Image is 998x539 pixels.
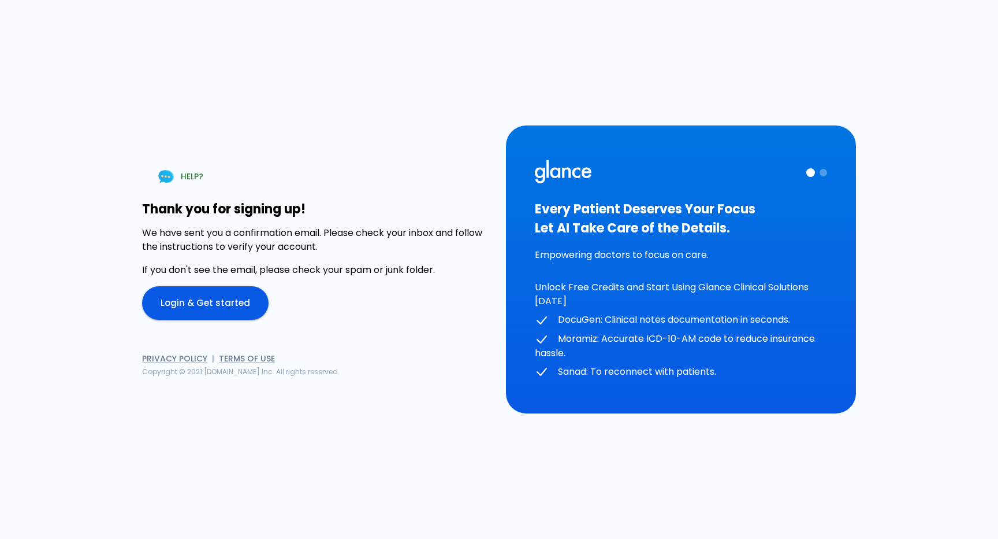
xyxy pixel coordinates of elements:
[142,202,492,217] h3: Thank you for signing up!
[219,353,275,364] a: Terms of Use
[142,286,269,320] a: Login & Get started
[535,332,827,360] p: Moramiz: Accurate ICD-10-AM code to reduce insurance hassle.
[535,200,827,238] h3: Every Patient Deserves Your Focus Let AI Take Care of the Details.
[142,367,340,376] span: Copyright © 2021 [DOMAIN_NAME] Inc. All rights reserved.
[142,226,492,254] p: We have sent you a confirmation email. Please check your inbox and follow the instructions to ver...
[535,280,827,308] p: Unlock Free Credits and Start Using Glance Clinical Solutions [DATE]
[142,162,217,191] a: HELP?
[142,353,207,364] a: Privacy Policy
[535,365,827,379] p: Sanad: To reconnect with patients.
[212,353,214,364] span: |
[142,263,492,277] p: If you don't see the email, please check your spam or junk folder.
[156,167,176,187] img: Chat Support
[535,313,827,327] p: DocuGen: Clinical notes documentation in seconds.
[535,248,827,262] p: Empowering doctors to focus on care.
